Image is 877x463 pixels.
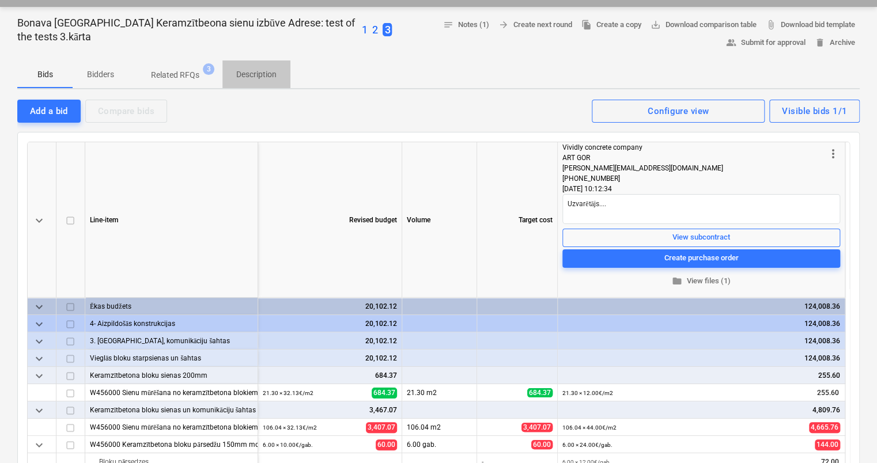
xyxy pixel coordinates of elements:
[726,37,736,48] span: people_alt
[263,332,397,350] div: 20,102.12
[263,442,313,448] small: 6.00 × 10.00€ / gab.
[672,276,682,286] span: folder
[32,214,46,227] span: keyboard_arrow_down
[90,367,253,384] div: Keramzītbetona bloku sienas 200mm
[646,16,761,34] a: Download comparison table
[562,229,840,247] button: View subcontract
[372,388,397,399] span: 684.37
[726,36,806,50] span: Submit for approval
[494,16,577,34] button: Create next round
[562,194,840,224] textarea: Uzvarētājs....
[816,388,840,398] span: 255.60
[581,20,592,30] span: file_copy
[815,439,840,450] span: 144.00
[90,298,253,314] div: Ēkas budžets
[402,142,477,298] div: Volume
[263,401,397,419] div: 3,467.07
[562,173,826,184] div: [PHONE_NUMBER]
[90,436,253,453] div: W456000 Keramzītbetona bloku pārsedžu 150mm montāža
[362,22,368,37] button: 1
[86,69,114,81] p: Bidders
[498,20,509,30] span: arrow_forward
[85,142,258,298] div: Line-item
[376,439,397,450] span: 60.00
[592,100,765,123] button: Configure view
[30,104,68,119] div: Add a bid
[826,147,840,161] span: more_vert
[581,18,641,32] span: Create a copy
[562,332,840,350] div: 124,008.36
[809,422,840,433] span: 4,665.76
[562,249,840,268] button: Create purchase order
[372,22,378,37] button: 2
[32,369,46,383] span: keyboard_arrow_down
[761,16,860,34] a: Download bid template
[672,231,730,245] div: View subcontract
[32,317,46,331] span: keyboard_arrow_down
[90,315,253,332] div: 4- Aizpildošās konstrukcijas
[383,22,392,37] button: 3
[383,23,392,36] span: 3
[443,18,489,32] span: Notes (1)
[567,275,836,288] span: View files (1)
[263,315,397,332] div: 20,102.12
[17,100,81,123] button: Add a bid
[651,20,661,30] span: save_alt
[90,401,253,418] div: Keramzītbetona bloku sienas un komunikāciju šahtas 150mm
[562,350,840,367] div: 124,008.36
[90,384,253,401] div: W456000 Sienu mūrēšana no keramzītbetona blokiem 200mm, stiegrojot katru ceturto kārtu, tai skait...
[372,23,378,37] p: 2
[531,440,553,449] span: 60.00
[562,153,826,163] div: ART GOR
[477,142,558,298] div: Target cost
[32,404,46,418] span: keyboard_arrow_down
[402,436,477,453] div: 6.00 gab.
[664,252,739,265] div: Create purchase order
[562,164,723,172] span: [PERSON_NAME][EMAIL_ADDRESS][DOMAIN_NAME]
[562,390,613,396] small: 21.30 × 12.00€ / m2
[362,23,368,37] p: 1
[562,298,840,315] div: 124,008.36
[498,18,572,32] span: Create next round
[562,142,826,153] div: Vividly concrete company
[402,384,477,401] div: 21.30 m2
[766,20,776,30] span: attach_file
[32,335,46,348] span: keyboard_arrow_down
[562,424,617,431] small: 106.04 × 44.00€ / m2
[562,401,840,419] div: 4,809.76
[527,388,553,397] span: 684.37
[263,350,397,367] div: 20,102.12
[721,34,810,52] button: Submit for approval
[819,408,877,463] iframe: Chat Widget
[263,298,397,315] div: 20,102.12
[562,442,613,448] small: 6.00 × 24.00€ / gab.
[151,69,199,81] p: Related RFQs
[521,423,553,432] span: 3,407.07
[203,63,214,75] span: 3
[263,390,313,396] small: 21.30 × 32.13€ / m2
[769,100,860,123] button: Visible bids 1/1
[443,20,453,30] span: notes
[263,424,317,431] small: 106.04 × 32.13€ / m2
[90,332,253,349] div: 3. Starpsienas, komunikāciju šahtas
[236,69,277,81] p: Description
[648,104,709,119] div: Configure view
[263,367,397,384] div: 684.37
[810,34,860,52] button: Archive
[562,367,840,384] div: 255.60
[562,315,840,332] div: 124,008.36
[815,37,825,48] span: delete
[258,142,402,298] div: Revised budget
[562,184,840,194] div: [DATE] 10:12:34
[32,300,46,314] span: keyboard_arrow_down
[815,36,855,50] span: Archive
[766,18,855,32] span: Download bid template
[32,352,46,366] span: keyboard_arrow_down
[31,69,59,81] p: Bids
[17,16,357,44] p: Bonava [GEOGRAPHIC_DATA] Keramzītbeona sienu izbūve Adrese: test of the tests 3.kārta
[651,18,757,32] span: Download comparison table
[577,16,646,34] button: Create a copy
[366,422,397,433] span: 3,407.07
[32,438,46,452] span: keyboard_arrow_down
